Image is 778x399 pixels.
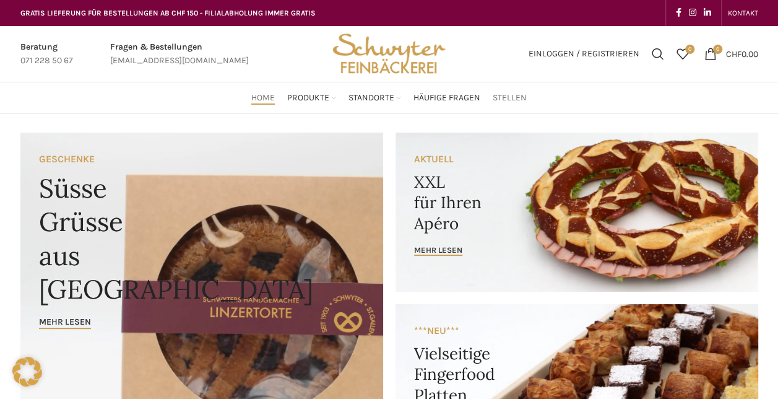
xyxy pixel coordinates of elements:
a: Produkte [287,85,336,110]
span: Standorte [348,92,394,104]
span: CHF [726,48,741,59]
span: GRATIS LIEFERUNG FÜR BESTELLUNGEN AB CHF 150 - FILIALABHOLUNG IMMER GRATIS [20,9,316,17]
a: Infobox link [110,40,249,68]
span: KONTAKT [728,9,758,17]
span: Home [251,92,275,104]
a: 0 [670,42,695,66]
div: Secondary navigation [722,1,764,25]
span: Einloggen / Registrieren [529,50,639,58]
a: Standorte [348,85,401,110]
a: Facebook social link [672,4,685,22]
span: Produkte [287,92,329,104]
a: 0 CHF0.00 [698,42,764,66]
a: Banner link [395,133,758,292]
span: Stellen [493,92,527,104]
div: Meine Wunschliste [670,42,695,66]
a: Stellen [493,85,527,110]
span: 0 [713,45,722,54]
a: Infobox link [20,40,73,68]
a: Einloggen / Registrieren [522,42,646,66]
a: Instagram social link [685,4,700,22]
a: Home [251,85,275,110]
span: 0 [685,45,694,54]
div: Main navigation [14,85,764,110]
bdi: 0.00 [726,48,758,59]
span: Häufige Fragen [413,92,480,104]
a: Linkedin social link [700,4,715,22]
a: KONTAKT [728,1,758,25]
a: Site logo [328,48,449,58]
a: Häufige Fragen [413,85,480,110]
img: Bäckerei Schwyter [328,26,449,82]
a: Suchen [646,42,670,66]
